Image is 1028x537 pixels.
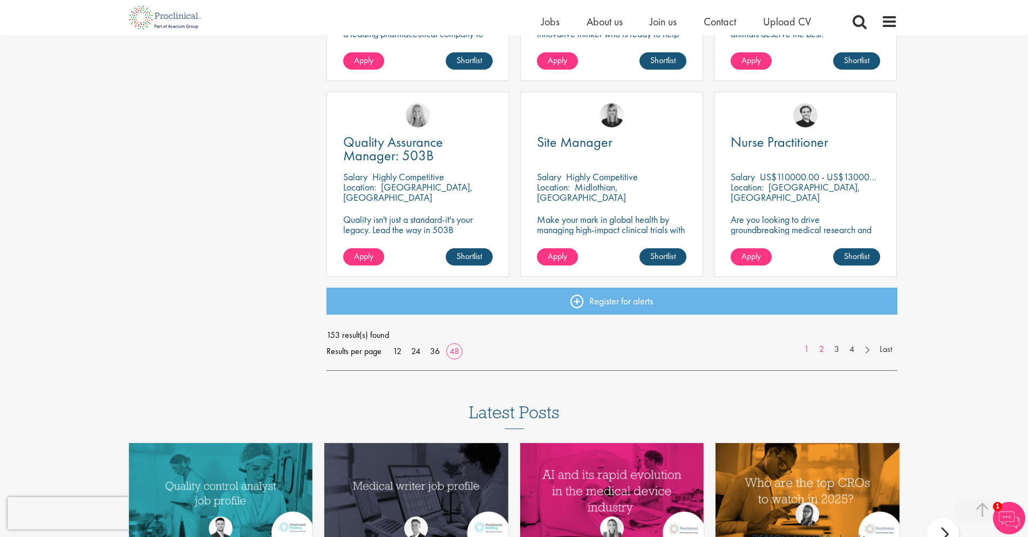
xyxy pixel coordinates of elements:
img: Nico Kohlwes [793,103,818,127]
p: Make your mark in global health by managing high-impact clinical trials with a leading CRO. [537,214,686,245]
p: Highly Competitive [372,171,444,183]
span: Apply [548,55,567,66]
a: 48 [446,345,463,357]
a: Apply [537,52,578,70]
p: [GEOGRAPHIC_DATA], [GEOGRAPHIC_DATA] [731,181,860,203]
p: US$110000.00 - US$130000.00 per annum [760,171,929,183]
a: Apply [343,52,384,70]
a: Nurse Practitioner [731,135,880,149]
iframe: reCAPTCHA [8,497,146,529]
a: Quality Assurance Manager: 503B [343,135,493,162]
a: Shortlist [639,248,686,266]
span: Location: [731,181,764,193]
p: [GEOGRAPHIC_DATA], [GEOGRAPHIC_DATA] [343,181,473,203]
a: 12 [389,345,405,357]
span: Salary [537,171,561,183]
a: 3 [829,343,845,356]
a: About us [587,15,623,29]
a: Shortlist [833,52,880,70]
a: Join us [650,15,677,29]
a: 1 [799,343,814,356]
a: Shortlist [446,248,493,266]
a: Register for alerts [326,288,897,315]
span: Apply [741,55,761,66]
a: Shortlist [833,248,880,266]
a: 36 [426,345,444,357]
span: 1 [993,502,1002,511]
h3: Latest Posts [469,403,560,429]
a: Apply [731,248,772,266]
p: Highly Competitive [566,171,638,183]
span: Apply [741,250,761,262]
span: Location: [343,181,376,193]
a: Jobs [541,15,560,29]
a: 24 [407,345,424,357]
span: Site Manager [537,133,612,151]
a: 2 [814,343,829,356]
a: Site Manager [537,135,686,149]
a: Apply [343,248,384,266]
span: Nurse Practitioner [731,133,828,151]
span: Apply [354,250,373,262]
a: Apply [537,248,578,266]
span: Apply [548,250,567,262]
a: Last [874,343,897,356]
span: Apply [354,55,373,66]
img: Theodora Savlovschi - Wicks [795,502,819,526]
a: Shortlist [639,52,686,70]
span: 153 result(s) found [326,327,897,343]
a: Shortlist [446,52,493,70]
a: 4 [844,343,860,356]
a: Apply [731,52,772,70]
span: Salary [343,171,367,183]
p: Quality isn't just a standard-it's your legacy. Lead the way in 503B excellence. [343,214,493,245]
img: Janelle Jones [600,103,624,127]
img: Chatbot [993,502,1025,534]
span: Salary [731,171,755,183]
a: Upload CV [763,15,811,29]
a: Contact [704,15,736,29]
span: Quality Assurance Manager: 503B [343,133,443,165]
span: Results per page [326,343,382,359]
p: Midlothian, [GEOGRAPHIC_DATA] [537,181,626,203]
span: Location: [537,181,570,193]
img: Shannon Briggs [406,103,430,127]
p: Are you looking to drive groundbreaking medical research and make a real impact-join our client a... [731,214,880,255]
